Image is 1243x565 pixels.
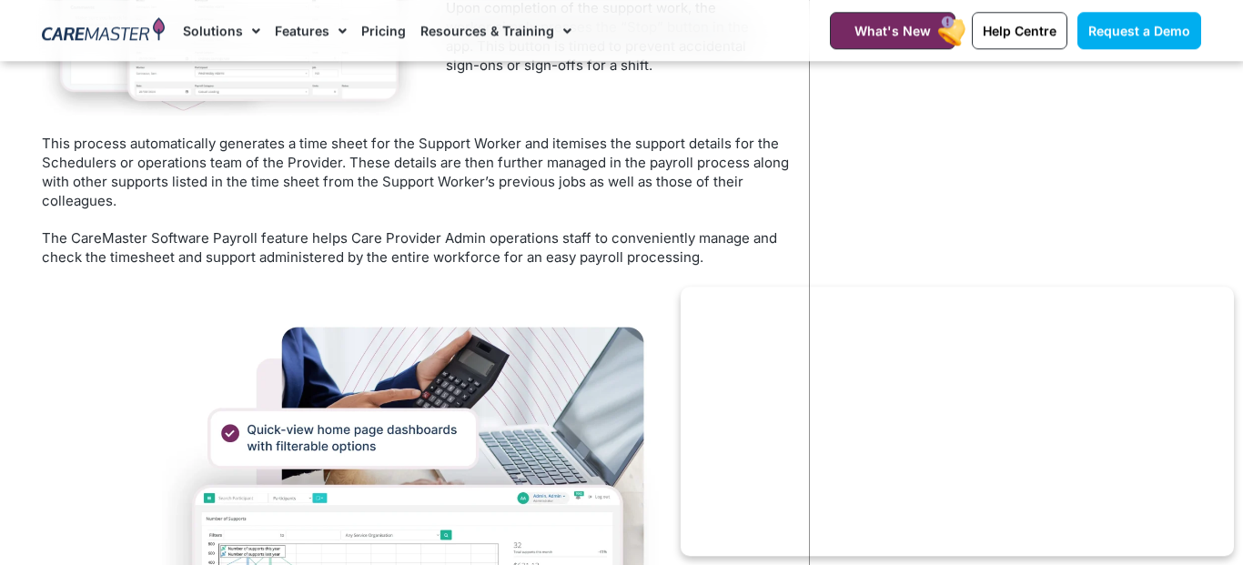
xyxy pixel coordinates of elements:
a: Help Centre [972,12,1067,49]
img: CareMaster Logo [42,17,165,45]
iframe: Popup CTA [681,287,1234,556]
p: This process automatically generates a time sheet for the Support Worker and itemises the support... [42,134,791,210]
p: The CareMaster Software Payroll feature helps Care Provider Admin operations staff to convenientl... [42,228,791,267]
a: Request a Demo [1077,12,1201,49]
a: What's New [830,12,955,49]
span: What's New [854,23,931,38]
span: Help Centre [983,23,1056,38]
span: Request a Demo [1088,23,1190,38]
